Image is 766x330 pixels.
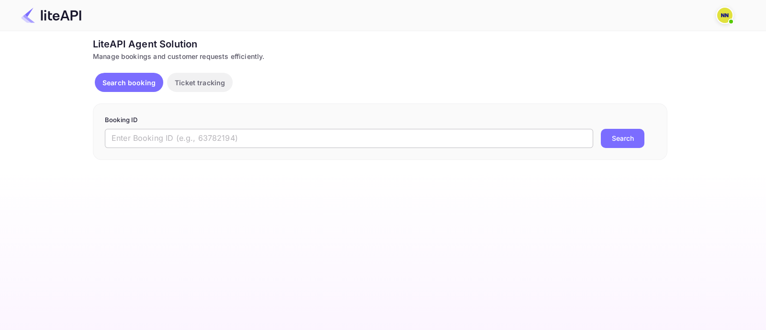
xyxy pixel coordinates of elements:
[93,51,667,61] div: Manage bookings and customer requests efficiently.
[105,129,593,148] input: Enter Booking ID (e.g., 63782194)
[21,8,81,23] img: LiteAPI Logo
[717,8,732,23] img: N/A N/A
[105,115,655,125] p: Booking ID
[93,37,667,51] div: LiteAPI Agent Solution
[175,78,225,88] p: Ticket tracking
[601,129,644,148] button: Search
[102,78,156,88] p: Search booking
